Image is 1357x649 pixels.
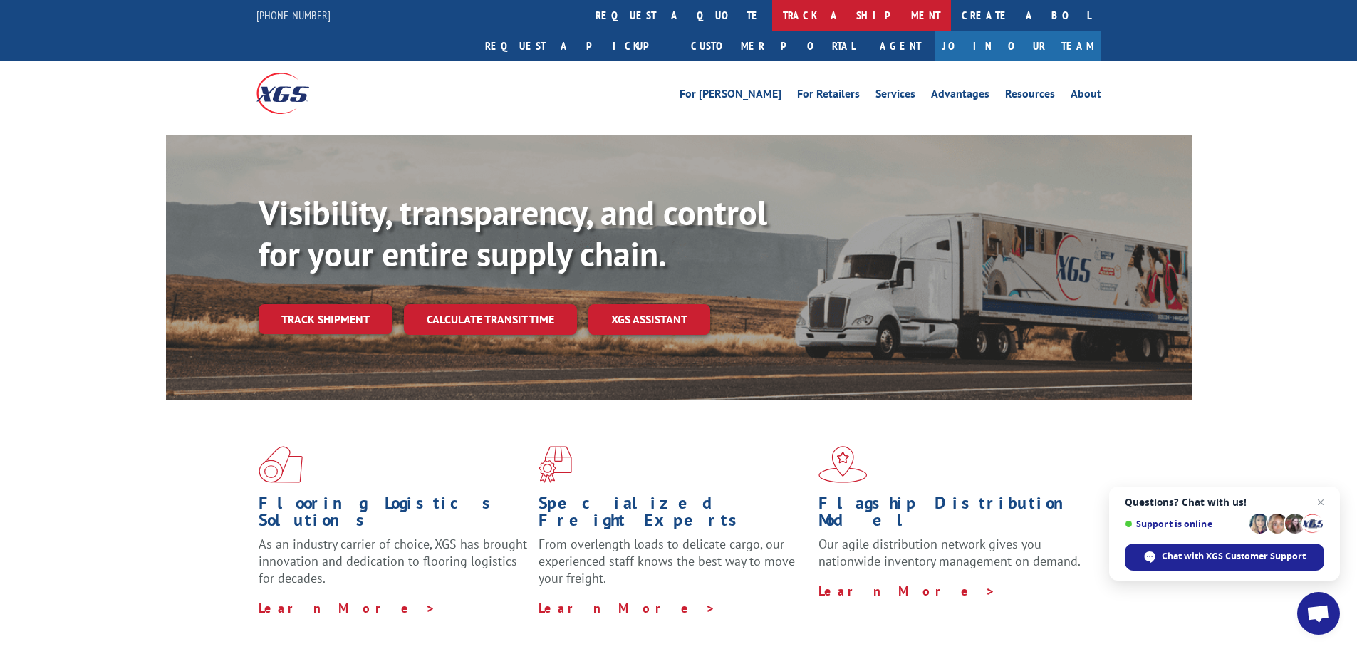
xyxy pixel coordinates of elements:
[818,583,996,599] a: Learn More >
[1071,88,1101,104] a: About
[259,446,303,483] img: xgs-icon-total-supply-chain-intelligence-red
[539,494,808,536] h1: Specialized Freight Experts
[680,31,865,61] a: Customer Portal
[865,31,935,61] a: Agent
[1312,494,1329,511] span: Close chat
[259,190,767,276] b: Visibility, transparency, and control for your entire supply chain.
[474,31,680,61] a: Request a pickup
[404,304,577,335] a: Calculate transit time
[256,8,331,22] a: [PHONE_NUMBER]
[818,446,868,483] img: xgs-icon-flagship-distribution-model-red
[1125,519,1244,529] span: Support is online
[818,536,1081,569] span: Our agile distribution network gives you nationwide inventory management on demand.
[259,304,392,334] a: Track shipment
[539,536,808,599] p: From overlength loads to delicate cargo, our experienced staff knows the best way to move your fr...
[588,304,710,335] a: XGS ASSISTANT
[539,600,716,616] a: Learn More >
[818,494,1088,536] h1: Flagship Distribution Model
[259,600,436,616] a: Learn More >
[539,446,572,483] img: xgs-icon-focused-on-flooring-red
[259,494,528,536] h1: Flooring Logistics Solutions
[1005,88,1055,104] a: Resources
[680,88,781,104] a: For [PERSON_NAME]
[797,88,860,104] a: For Retailers
[935,31,1101,61] a: Join Our Team
[931,88,989,104] a: Advantages
[875,88,915,104] a: Services
[1125,544,1324,571] div: Chat with XGS Customer Support
[259,536,527,586] span: As an industry carrier of choice, XGS has brought innovation and dedication to flooring logistics...
[1125,497,1324,508] span: Questions? Chat with us!
[1162,550,1306,563] span: Chat with XGS Customer Support
[1297,592,1340,635] div: Open chat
